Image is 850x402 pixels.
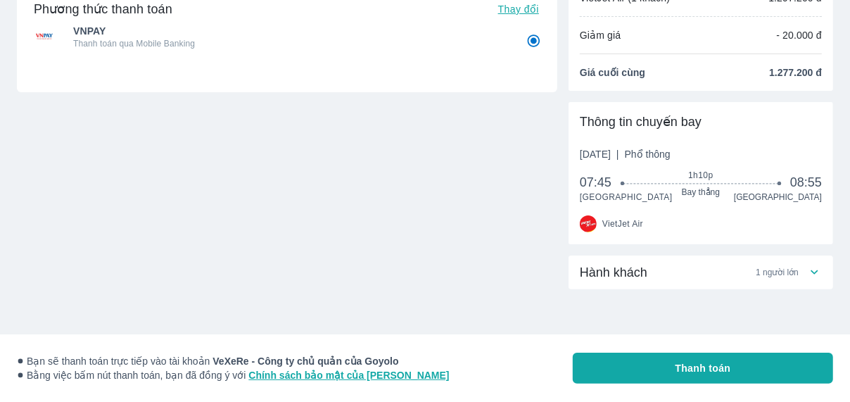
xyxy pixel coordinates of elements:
span: VietJet Air [602,218,643,230]
span: 1 người lớn [756,267,799,278]
a: Chính sách bảo mật của [PERSON_NAME] [248,370,449,381]
span: Phổ thông [625,149,671,160]
div: Thông tin chuyến bay [580,113,822,130]
span: Bạn sẽ thanh toán trực tiếp vào tài khoản [17,354,450,368]
span: Thanh toán [675,361,731,375]
p: - 20.000 đ [776,28,822,42]
img: VNPAY [34,28,55,45]
span: VNPAY [73,24,507,38]
span: Hành khách [580,264,647,281]
span: Bằng việc bấm nút thanh toán, bạn đã đồng ý với [17,368,450,382]
p: Giảm giá [580,28,621,42]
div: VNPAYVNPAYThanh toán qua Mobile Banking [34,20,540,54]
span: 08:55 [790,174,822,191]
div: Hành khách1 người lớn [569,256,833,289]
span: 1h10p [623,170,779,181]
span: 07:45 [580,174,623,191]
span: | [616,149,619,160]
button: Thanh toán [573,353,833,384]
span: Giá cuối cùng [580,65,645,80]
strong: VeXeRe - Công ty chủ quản của Goyolo [212,356,398,367]
span: [DATE] [580,147,671,161]
h6: Phương thức thanh toán [34,1,172,18]
span: Bay thẳng [623,187,779,198]
span: Thay đổi [498,4,539,15]
span: 1.277.200 đ [769,65,822,80]
p: Thanh toán qua Mobile Banking [73,38,507,49]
